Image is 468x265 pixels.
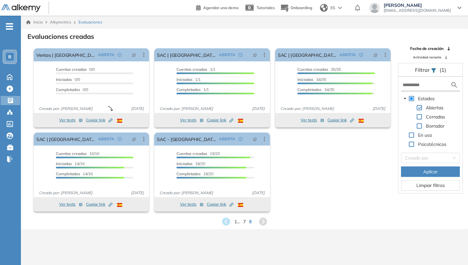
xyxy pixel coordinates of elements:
[36,132,95,146] a: SAC | [GEOGRAPHIC_DATA]
[176,161,205,166] span: 18/20
[132,136,136,142] span: pushpin
[253,52,257,57] span: pushpin
[278,106,337,112] span: Creado por: [PERSON_NAME]
[157,106,216,112] span: Creado por: [PERSON_NAME]
[86,201,112,207] span: Copiar link
[176,77,192,82] span: Iniciadas
[6,26,13,27] i: -
[435,234,468,265] div: Widget de chat
[297,77,326,82] span: 34/35
[401,166,460,177] button: Aplicar
[340,52,356,58] span: ABIERTA
[426,123,444,129] span: Borrador
[425,122,446,130] span: Borrador
[27,33,94,40] h3: Evaluaciones creadas
[117,203,122,207] img: ESP
[56,151,87,156] span: Cuentas creadas
[127,50,141,60] button: pushpin
[417,140,448,148] span: Psicotécnicos
[410,46,443,52] span: Fecha de creación
[78,19,102,25] span: Evaluaciones
[280,1,312,15] button: Onboarding
[56,171,93,176] span: 14/16
[117,119,122,123] img: ESP
[426,114,445,120] span: Cerradas
[359,119,364,123] img: ESP
[219,52,235,58] span: ABIERTA
[291,5,312,10] span: Onboarding
[118,53,122,57] span: check-circle
[425,104,445,112] span: Abiertas
[180,200,204,208] button: Ver tests
[128,190,146,196] span: [DATE]
[297,77,313,82] span: Iniciadas
[176,161,192,166] span: Iniciadas
[243,218,246,225] span: 7
[249,190,267,196] span: [DATE]
[320,4,328,12] img: world
[59,200,83,208] button: Ver tests
[56,161,72,166] span: Iniciadas
[278,48,337,61] a: SAC | [GEOGRAPHIC_DATA]
[426,105,443,111] span: Abiertas
[176,151,220,156] span: 19/20
[176,171,201,176] span: Completados
[440,66,446,74] span: (1)
[56,151,99,156] span: 16/16
[248,134,262,144] button: pushpin
[301,116,324,124] button: Ver tests
[176,87,209,92] span: 1/1
[359,53,363,57] span: check-circle
[56,171,80,176] span: Completados
[86,200,112,208] button: Copiar link
[418,132,432,138] span: En uso
[373,52,378,57] span: pushpin
[56,77,72,82] span: Iniciadas
[8,54,11,59] span: B
[157,48,216,61] a: SAC | [GEOGRAPHIC_DATA]
[418,141,446,147] span: Psicotécnicos
[207,117,233,123] span: Copiar link
[415,67,431,73] span: Filtrar
[330,5,335,11] span: ES
[36,190,95,196] span: Creado por: [PERSON_NAME]
[127,134,141,144] button: pushpin
[176,67,215,72] span: 1/1
[425,113,446,121] span: Cerradas
[450,81,458,89] img: search icon
[118,137,122,141] span: check-circle
[416,182,445,189] span: Limpiar filtros
[176,171,213,176] span: 18/20
[401,180,460,191] button: Limpiar filtros
[26,19,43,25] a: Inicio
[86,116,112,124] button: Copiar link
[176,77,201,82] span: 1/1
[417,95,436,102] span: Estados
[238,203,243,207] img: ESP
[56,67,95,72] span: 0/0
[384,8,451,13] span: [EMAIL_ADDRESS][DOMAIN_NAME]
[297,67,328,72] span: Cuentas creadas
[327,116,354,124] button: Copiar link
[176,67,207,72] span: Cuentas creadas
[128,106,146,112] span: [DATE]
[248,50,262,60] button: pushpin
[384,3,451,8] span: [PERSON_NAME]
[203,5,239,10] span: Agendar una demo
[36,106,95,112] span: Creado por: [PERSON_NAME]
[297,67,341,72] span: 35/35
[257,5,275,10] span: Tutoriales
[36,48,95,61] a: Ventas | [GEOGRAPHIC_DATA]
[56,161,85,166] span: 14/16
[370,106,388,112] span: [DATE]
[59,116,83,124] button: Ver tests
[234,218,240,225] span: 1 ...
[413,55,441,60] span: Actividad reciente
[157,190,216,196] span: Creado por: [PERSON_NAME]
[403,97,407,100] span: caret-down
[176,87,201,92] span: Completados
[238,119,243,123] img: ESP
[1,4,41,12] img: Logo
[132,52,136,57] span: pushpin
[239,137,242,141] span: check-circle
